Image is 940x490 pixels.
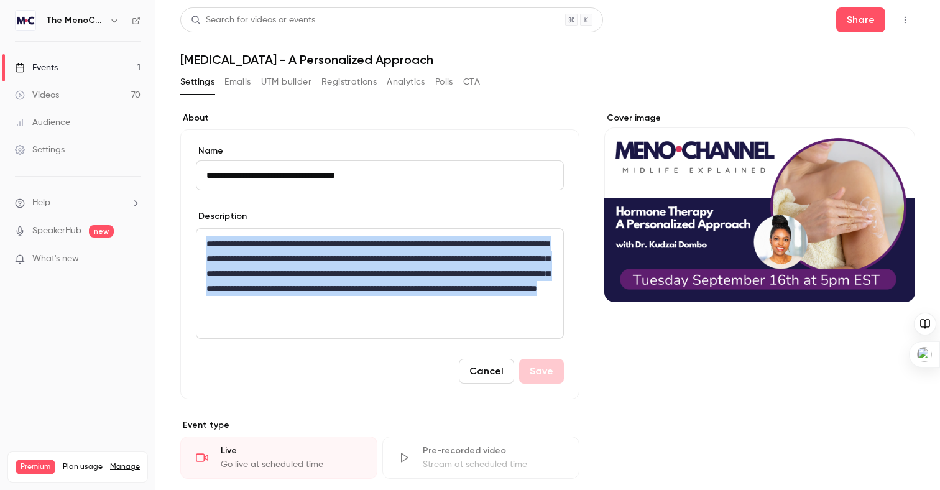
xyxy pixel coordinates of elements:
button: Registrations [321,72,377,92]
label: Name [196,145,564,157]
div: Pre-recorded video [423,445,564,457]
img: The MenoChannel [16,11,35,30]
label: Description [196,210,247,223]
div: Go live at scheduled time [221,458,362,471]
p: Event type [180,419,579,432]
section: description [196,228,564,339]
div: Live [221,445,362,457]
div: LiveGo live at scheduled time [180,437,377,479]
button: Cancel [459,359,514,384]
span: new [89,225,114,238]
div: Pre-recorded videoStream at scheduled time [382,437,579,479]
div: Audience [15,116,70,129]
a: Manage [110,462,140,472]
div: Settings [15,144,65,156]
h6: The MenoChannel [46,14,104,27]
section: Cover image [604,112,915,302]
button: Emails [224,72,251,92]
h1: [MEDICAL_DATA] - A Personalized Approach [180,52,915,67]
div: Events [15,62,58,74]
span: Plan usage [63,462,103,472]
iframe: Noticeable Trigger [126,254,141,265]
div: Search for videos or events [191,14,315,27]
button: UTM builder [261,72,311,92]
li: help-dropdown-opener [15,196,141,210]
a: SpeakerHub [32,224,81,238]
div: Stream at scheduled time [423,458,564,471]
span: Premium [16,460,55,474]
button: Polls [435,72,453,92]
label: About [180,112,579,124]
div: Videos [15,89,59,101]
label: Cover image [604,112,915,124]
button: Analytics [387,72,425,92]
span: What's new [32,252,79,266]
span: Help [32,196,50,210]
button: Share [836,7,885,32]
button: Settings [180,72,214,92]
div: editor [196,229,563,338]
button: CTA [463,72,480,92]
